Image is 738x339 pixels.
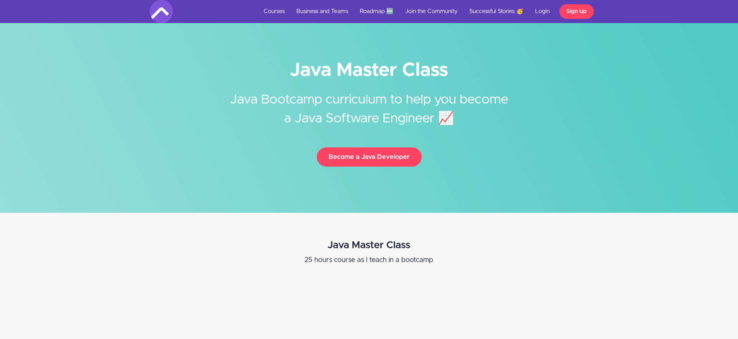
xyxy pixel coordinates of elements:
[125,255,613,266] p: 25 hours course as I teach in a bootcamp
[225,79,513,128] h2: Java Bootcamp curriculum to help you become a Java Software Engineer 📈
[317,147,422,167] button: Become a Java Developer
[150,62,588,79] h1: Java Master Class
[125,240,613,251] h2: Java Master Class
[559,4,594,19] a: Sign Up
